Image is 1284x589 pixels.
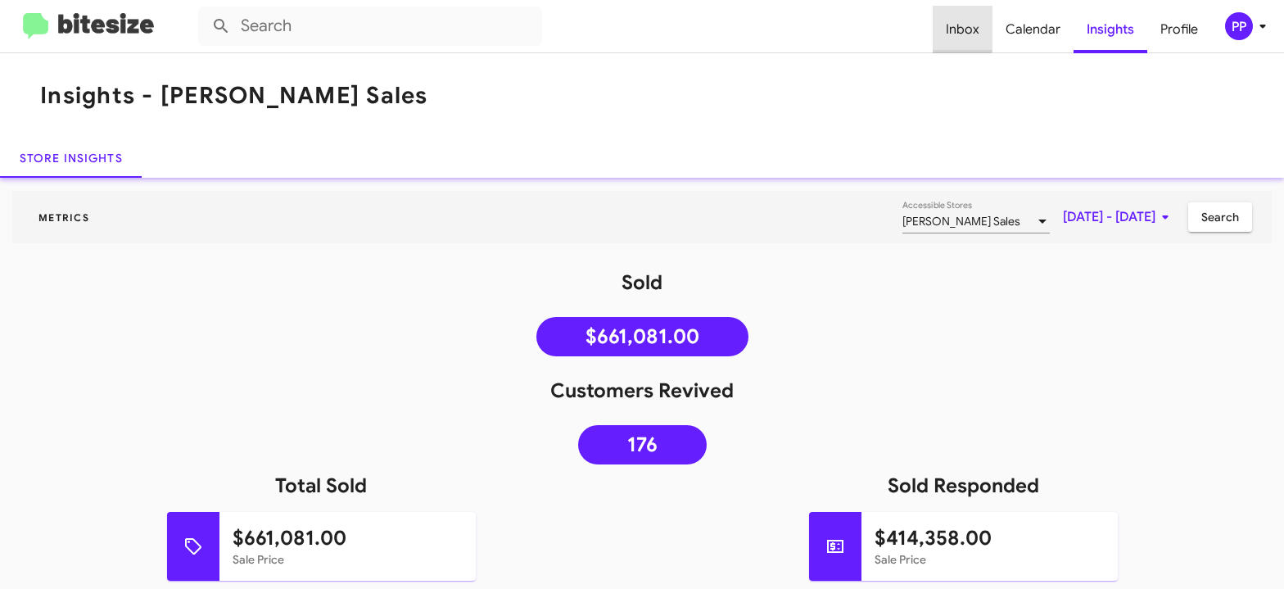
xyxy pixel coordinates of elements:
input: Search [198,7,542,46]
button: [DATE] - [DATE] [1050,202,1188,232]
button: Search [1188,202,1252,232]
span: Search [1201,202,1239,232]
div: PP [1225,12,1253,40]
span: [DATE] - [DATE] [1063,202,1175,232]
a: Insights [1074,6,1147,53]
a: Calendar [992,6,1074,53]
h1: $414,358.00 [875,525,1105,551]
mat-card-subtitle: Sale Price [875,551,1105,568]
a: Profile [1147,6,1211,53]
a: Inbox [933,6,992,53]
h1: $661,081.00 [233,525,463,551]
span: 176 [627,437,658,453]
h1: Insights - [PERSON_NAME] Sales [40,83,428,109]
mat-card-subtitle: Sale Price [233,551,463,568]
h1: Sold Responded [642,473,1284,499]
button: PP [1211,12,1266,40]
span: [PERSON_NAME] Sales [902,214,1020,229]
span: Metrics [25,211,102,224]
span: $661,081.00 [585,328,699,345]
